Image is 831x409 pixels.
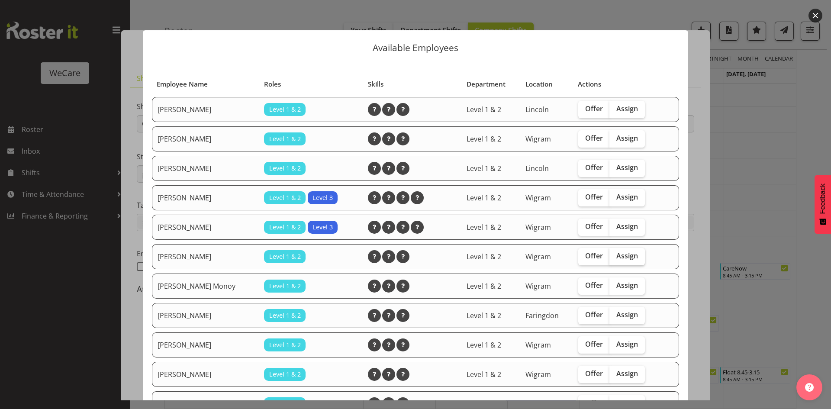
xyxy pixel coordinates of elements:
span: Assign [616,104,638,113]
span: Wigram [525,340,551,350]
td: [PERSON_NAME] [152,126,259,151]
span: Level 3 [312,193,333,203]
span: Level 1 & 2 [467,193,501,203]
span: Assign [616,340,638,348]
span: Wigram [525,252,551,261]
span: Level 1 & 2 [269,399,301,409]
p: Available Employees [151,43,680,52]
td: [PERSON_NAME] [152,215,259,240]
span: Offer [585,193,603,201]
span: Level 1 & 2 [467,222,501,232]
span: Assign [616,369,638,378]
span: Employee Name [157,79,208,89]
span: Level 3 [312,222,333,232]
span: Level 1 & 2 [269,340,301,350]
span: Offer [585,310,603,319]
span: Assign [616,163,638,172]
td: [PERSON_NAME] [152,156,259,181]
span: Wigram [525,370,551,379]
span: Level 1 & 2 [467,105,501,114]
span: Offer [585,104,603,113]
span: Assign [616,134,638,142]
span: Level 1 & 2 [467,281,501,291]
span: Level 1 & 2 [269,311,301,320]
span: Level 1 & 2 [269,164,301,173]
span: Actions [578,79,601,89]
span: Assign [616,251,638,260]
td: [PERSON_NAME] [152,303,259,328]
td: [PERSON_NAME] [152,97,259,122]
span: Faringdon [525,399,559,409]
span: Level 1 & 2 [269,193,301,203]
span: Faringdon [525,311,559,320]
span: Level 1 & 2 [269,105,301,114]
span: Level 1 & 2 [467,311,501,320]
span: Offer [585,222,603,231]
span: Department [467,79,506,89]
span: Offer [585,369,603,378]
span: Wigram [525,281,551,291]
span: Roles [264,79,281,89]
span: Offer [585,399,603,407]
span: Wigram [525,193,551,203]
span: Level 1 & 2 [467,340,501,350]
span: Level 1 & 2 [467,164,501,173]
td: [PERSON_NAME] [152,362,259,387]
span: Level 1 & 2 [467,370,501,379]
span: Level 1 & 2 [269,252,301,261]
span: Skills [368,79,383,89]
span: Assign [616,310,638,319]
span: Feedback [819,184,827,214]
span: Assign [616,222,638,231]
span: Offer [585,281,603,290]
span: Offer [585,251,603,260]
td: [PERSON_NAME] Monoy [152,274,259,299]
span: Offer [585,163,603,172]
button: Feedback - Show survey [815,175,831,234]
span: Offer [585,134,603,142]
span: Wigram [525,134,551,144]
span: Assign [616,281,638,290]
td: [PERSON_NAME] [152,244,259,269]
span: Assign [616,193,638,201]
span: Level 1 & 2 [269,134,301,144]
span: Level 1 & 2 [269,370,301,379]
span: Level 1 & 2 [467,399,501,409]
td: [PERSON_NAME] [152,185,259,210]
span: Lincoln [525,164,549,173]
span: Location [525,79,553,89]
td: [PERSON_NAME] [152,332,259,357]
span: Level 1 & 2 [269,222,301,232]
span: Wigram [525,222,551,232]
span: Lincoln [525,105,549,114]
img: help-xxl-2.png [805,383,814,392]
span: Level 1 & 2 [467,252,501,261]
span: Level 1 & 2 [269,281,301,291]
span: Assign [616,399,638,407]
span: Offer [585,340,603,348]
span: Level 1 & 2 [467,134,501,144]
